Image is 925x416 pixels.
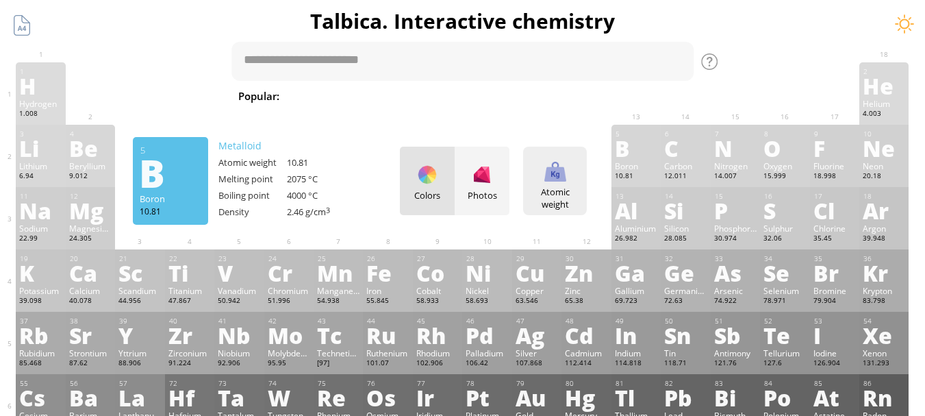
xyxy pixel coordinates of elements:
div: 82 [665,379,707,388]
span: Water [355,88,401,104]
div: Cr [268,262,310,284]
div: Antimony [714,347,757,358]
sub: 4 [576,96,581,105]
div: Photos [455,189,509,201]
sub: 2 [466,96,470,105]
div: 118.71 [664,358,707,369]
div: 29 [516,254,558,263]
div: 75 [318,379,359,388]
div: I [813,324,856,346]
div: Sc [118,262,161,284]
div: Phosphorus [714,223,757,234]
div: 3 [20,130,62,138]
div: 114.818 [615,358,657,369]
div: 87.62 [69,358,112,369]
div: B [139,162,201,184]
div: 23 [218,254,260,263]
div: 121.76 [714,358,757,369]
div: 88.906 [118,358,161,369]
div: V [218,262,260,284]
div: 54.938 [317,296,359,307]
div: 33 [715,254,757,263]
div: 14 [665,192,707,201]
div: Silver [516,347,558,358]
div: 13 [616,192,657,201]
div: Be [69,137,112,159]
div: Ag [516,324,558,346]
div: Yttrium [118,347,161,358]
div: Boron [140,193,201,205]
div: Manganese [317,285,359,296]
div: 46 [466,317,508,326]
div: 26.982 [615,234,657,245]
div: Xe [863,324,905,346]
div: 32.06 [763,234,806,245]
div: 17 [814,192,856,201]
div: S [763,199,806,221]
div: Metalloid [218,139,355,152]
div: 18 [863,192,905,201]
div: 86 [863,379,905,388]
div: 16 [764,192,806,201]
div: 52 [764,317,806,326]
div: 10.81 [140,206,201,217]
div: 65.38 [565,296,607,307]
div: 72.63 [664,296,707,307]
div: Rn [863,387,905,408]
div: 32 [665,254,707,263]
div: Chlorine [813,223,856,234]
div: 5 [140,144,201,156]
div: Sn [664,324,707,346]
div: Zn [565,262,607,284]
div: 40 [169,317,211,326]
div: 42 [268,317,310,326]
div: Iron [366,285,409,296]
div: Ruthenium [366,347,409,358]
div: Po [763,387,806,408]
div: Vanadium [218,285,260,296]
div: 15 [715,192,757,201]
div: 2 [863,67,905,76]
div: 48 [566,317,607,326]
h1: Talbica. Interactive chemistry [7,7,918,35]
div: 47 [516,317,558,326]
div: 6 [665,130,707,138]
div: 131.293 [863,358,905,369]
div: Boron [615,160,657,171]
div: 20.18 [863,171,905,182]
div: Cd [565,324,607,346]
div: Ta [218,387,260,408]
div: Mg [69,199,112,221]
div: 79.904 [813,296,856,307]
div: Nickel [466,285,508,296]
div: 53 [814,317,856,326]
div: 12.011 [664,171,707,182]
div: Cs [19,387,62,408]
div: 126.904 [813,358,856,369]
div: 7 [715,130,757,138]
div: Argon [863,223,905,234]
div: 27 [417,254,459,263]
div: Tellurium [763,347,806,358]
div: 11 [20,192,62,201]
div: F [813,137,856,159]
div: Pb [664,387,707,408]
div: 55.845 [366,296,409,307]
div: 77 [417,379,459,388]
div: 28.085 [664,234,707,245]
div: 51.996 [268,296,310,307]
div: 1.008 [19,109,62,120]
span: H SO + NaOH [542,88,628,104]
div: Rubidium [19,347,62,358]
div: 10.81 [287,156,355,169]
div: Strontium [69,347,112,358]
div: Pt [466,387,508,408]
div: Ar [863,199,905,221]
div: 83 [715,379,757,388]
div: 74 [268,379,310,388]
div: Carbon [664,160,707,171]
div: 76 [367,379,409,388]
div: In [615,324,657,346]
div: 92.906 [218,358,260,369]
span: H O [406,88,444,104]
